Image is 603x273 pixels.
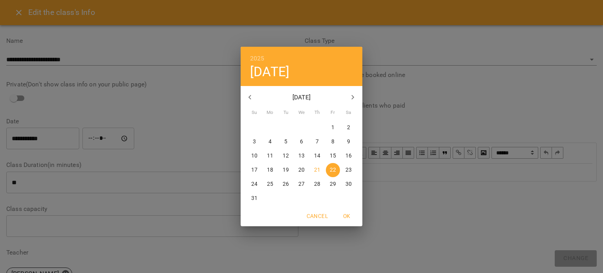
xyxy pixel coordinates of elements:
button: 13 [294,149,309,163]
p: 31 [251,194,258,202]
button: 30 [342,177,356,191]
button: OK [334,209,359,223]
button: [DATE] [250,64,289,80]
p: 7 [316,138,319,146]
p: 25 [267,180,273,188]
span: Cancel [307,211,328,221]
button: 23 [342,163,356,177]
p: 26 [283,180,289,188]
button: 28 [310,177,324,191]
button: 5 [279,135,293,149]
p: 2 [347,124,350,132]
button: 19 [279,163,293,177]
button: 29 [326,177,340,191]
p: 27 [298,180,305,188]
p: 1 [331,124,334,132]
button: 18 [263,163,277,177]
button: 7 [310,135,324,149]
span: Fr [326,109,340,117]
button: 22 [326,163,340,177]
p: 28 [314,180,320,188]
p: 13 [298,152,305,160]
p: [DATE] [259,93,344,102]
span: Th [310,109,324,117]
button: 16 [342,149,356,163]
button: 8 [326,135,340,149]
button: 20 [294,163,309,177]
p: 12 [283,152,289,160]
p: 15 [330,152,336,160]
button: 24 [247,177,261,191]
p: 24 [251,180,258,188]
p: 17 [251,166,258,174]
p: 3 [253,138,256,146]
p: 6 [300,138,303,146]
button: 9 [342,135,356,149]
p: 21 [314,166,320,174]
span: Tu [279,109,293,117]
button: 6 [294,135,309,149]
p: 22 [330,166,336,174]
span: OK [337,211,356,221]
button: 21 [310,163,324,177]
span: Mo [263,109,277,117]
button: 31 [247,191,261,205]
p: 8 [331,138,334,146]
button: 15 [326,149,340,163]
button: 27 [294,177,309,191]
button: Cancel [303,209,331,223]
p: 11 [267,152,273,160]
button: 4 [263,135,277,149]
p: 19 [283,166,289,174]
p: 4 [269,138,272,146]
button: 17 [247,163,261,177]
p: 10 [251,152,258,160]
p: 20 [298,166,305,174]
button: 3 [247,135,261,149]
p: 14 [314,152,320,160]
span: Sa [342,109,356,117]
button: 25 [263,177,277,191]
button: 10 [247,149,261,163]
button: 11 [263,149,277,163]
span: We [294,109,309,117]
p: 29 [330,180,336,188]
p: 23 [345,166,352,174]
button: 1 [326,121,340,135]
button: 14 [310,149,324,163]
p: 16 [345,152,352,160]
button: 26 [279,177,293,191]
button: 2 [342,121,356,135]
button: 12 [279,149,293,163]
p: 9 [347,138,350,146]
p: 18 [267,166,273,174]
p: 5 [284,138,287,146]
p: 30 [345,180,352,188]
span: Su [247,109,261,117]
button: 2025 [250,53,265,64]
